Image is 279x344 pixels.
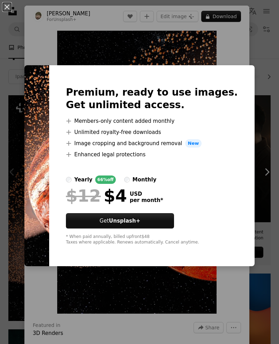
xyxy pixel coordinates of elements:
[66,177,71,182] input: yearly66%off
[66,117,238,125] li: Members-only content added monthly
[130,197,163,203] span: per month *
[66,150,238,159] li: Enhanced legal protections
[66,187,101,205] span: $12
[130,191,163,197] span: USD
[66,213,174,229] button: GetUnsplash+
[66,139,238,148] li: Image cropping and background removal
[66,234,238,245] div: * When paid annually, billed upfront $48 Taxes where applicable. Renews automatically. Cancel any...
[66,187,127,205] div: $4
[109,218,140,224] strong: Unsplash+
[185,139,202,148] span: New
[66,86,238,111] h2: Premium, ready to use images. Get unlimited access.
[133,175,157,184] div: monthly
[95,175,116,184] div: 66% off
[74,175,92,184] div: yearly
[24,65,49,266] img: premium_photo-1666901328578-7fcbe821735e
[124,177,130,182] input: monthly
[66,128,238,136] li: Unlimited royalty-free downloads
